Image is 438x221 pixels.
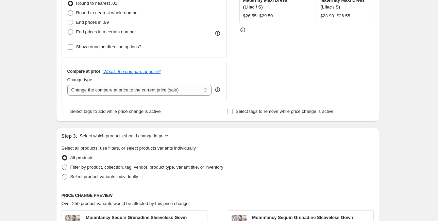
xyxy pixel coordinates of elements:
strike: $29.50 [259,13,273,19]
span: Over 250 product variants would be affected by this price change: [62,201,190,206]
span: End prices in a certain number [76,29,136,34]
div: $26.55 [243,13,257,19]
span: Select product variants individually [70,174,138,179]
span: Round to nearest whole number [76,10,139,15]
span: All products [70,155,94,160]
span: Round to nearest .01 [76,1,117,6]
strike: $26.55 [337,13,350,19]
div: help [214,86,221,93]
span: End prices in .99 [76,20,109,25]
h6: PRICE CHANGE PREVIEW [62,193,374,198]
div: $23.90 [320,13,334,19]
p: Select which products should change in price [80,133,168,139]
span: Show rounding direction options? [76,44,141,49]
span: Filter by product, collection, tag, vendor, product type, variant title, or inventory [70,165,223,170]
h3: Compare at price [67,69,101,74]
span: Select tags to remove while price change is active [236,109,334,114]
span: Change type [67,77,92,82]
span: Select all products, use filters, or select products variants individually [62,146,196,151]
span: Select tags to add while price change is active [70,109,161,114]
button: What's the compare at price? [103,69,161,74]
h2: Step 3. [62,133,77,139]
